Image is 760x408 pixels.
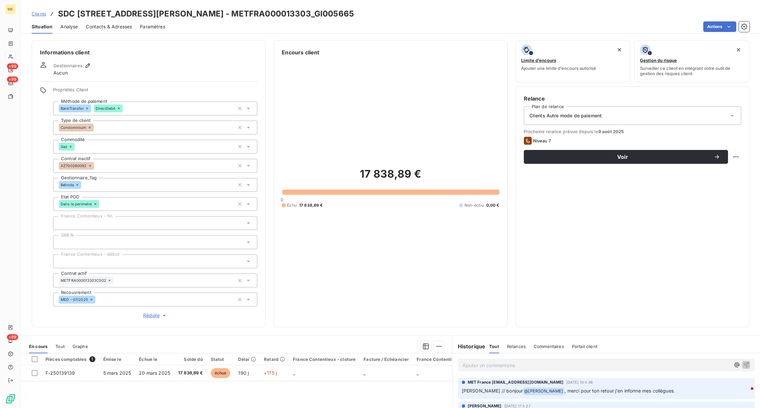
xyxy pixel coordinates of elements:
[113,277,119,283] input: Ajouter une valeur
[61,278,106,282] span: METFRA000013303C002
[58,8,354,20] h3: SDC [STREET_ADDRESS][PERSON_NAME] - METFRA000013303_GI005665
[364,370,365,376] span: _
[46,356,95,362] div: Pièces comptables
[521,66,596,71] span: Ajouter une limite d’encours autorisé
[59,239,64,245] input: Ajouter une valeur
[73,344,88,349] span: Graphe
[178,357,203,362] div: Solde dû
[238,357,256,362] div: Délai
[516,40,631,82] button: Limite d’encoursAjouter une limite d’encours autorisé
[143,312,168,319] span: Réduire
[524,129,741,134] span: Prochaine relance prévue depuis le
[464,202,484,208] span: Non-échu
[61,298,88,302] span: MED - 07/2025
[417,370,419,376] span: _
[40,48,257,56] h6: Informations client
[61,164,87,168] span: AZ700260092
[99,201,105,207] input: Ajouter une valeur
[282,167,499,187] h2: 17 838,89 €
[95,297,101,303] input: Ajouter une valeur
[55,344,65,349] span: Tout
[417,357,485,362] div: France Contentieux - ouverture
[534,344,564,349] span: Commentaires
[521,58,556,63] span: Limite d’encours
[572,344,597,349] span: Portail client
[738,386,753,401] iframe: Intercom live chat
[211,357,231,362] div: Statut
[287,202,297,208] span: Échu
[59,258,64,264] input: Ajouter une valeur
[264,357,285,362] div: Retard
[564,388,675,393] span: , merci pour ton retour j'en informe mes collègues.
[32,11,46,16] span: Clients
[598,129,624,134] span: 9 août 2025
[524,150,728,164] button: Voir
[89,356,95,362] span: 1
[46,370,75,376] span: F-250139139
[640,58,677,63] span: Gestion du risque
[103,370,131,376] span: 5 mars 2025
[5,393,16,404] img: Logo LeanPay
[178,370,203,376] span: 17 838,89 €
[75,144,80,150] input: Ajouter une valeur
[364,357,409,362] div: Facture / Echéancier
[53,312,257,319] button: Réduire
[468,379,564,385] span: MET France [EMAIL_ADDRESS][DOMAIN_NAME]
[640,66,744,76] span: Surveiller ce client en intégrant votre outil de gestion des risques client.
[523,388,564,395] span: @ [PERSON_NAME]
[238,370,249,376] span: 190 j
[140,23,165,30] span: Paramètres
[61,145,67,149] span: Gaz
[7,334,18,340] span: +99
[299,202,323,208] span: 17 838,89 €
[703,21,736,32] button: Actions
[32,11,46,17] a: Clients
[532,154,713,160] span: Voir
[61,106,84,110] span: BankTransfer
[453,342,486,350] h6: Historique
[94,125,99,131] input: Ajouter une valeur
[533,138,551,143] span: Niveau 7
[7,63,18,69] span: +99
[211,368,231,378] span: échue
[86,23,132,30] span: Contacts & Adresses
[94,163,99,169] input: Ajouter une valeur
[61,183,74,187] span: Bélinda
[293,357,356,362] div: France Contentieux - cloture
[59,220,64,226] input: Ajouter une valeur
[81,182,86,188] input: Ajouter une valeur
[123,105,128,111] input: Ajouter une valeur
[139,370,170,376] span: 20 mars 2025
[96,106,116,110] span: DirectDebit
[103,357,131,362] div: Émise le
[504,404,530,408] span: [DATE] 17 h 27
[282,48,319,56] h6: Encours client
[507,344,526,349] span: Relances
[32,23,52,30] span: Situation
[53,87,257,96] span: Propriétés Client
[53,70,68,76] span: Aucun
[53,63,82,68] span: Gestionnaires
[5,4,16,15] div: ME
[566,380,593,384] span: [DATE] 10 h 48
[60,23,78,30] span: Analyse
[524,95,741,102] h6: Relance
[61,202,92,206] span: Dans le perimetre
[7,76,18,82] span: +99
[489,344,499,349] span: Tout
[634,40,749,82] button: Gestion du risqueSurveiller ce client en intégrant votre outil de gestion des risques client.
[61,126,86,130] span: Condominium
[486,202,499,208] span: 0,00 €
[139,357,170,362] div: Échue le
[462,388,523,393] span: [PERSON_NAME] // bonjour
[264,370,277,376] span: +175 j
[29,344,47,349] span: En cours
[281,197,283,202] span: 0
[529,112,602,119] span: Clients Autre mode de paiement
[293,370,295,376] span: _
